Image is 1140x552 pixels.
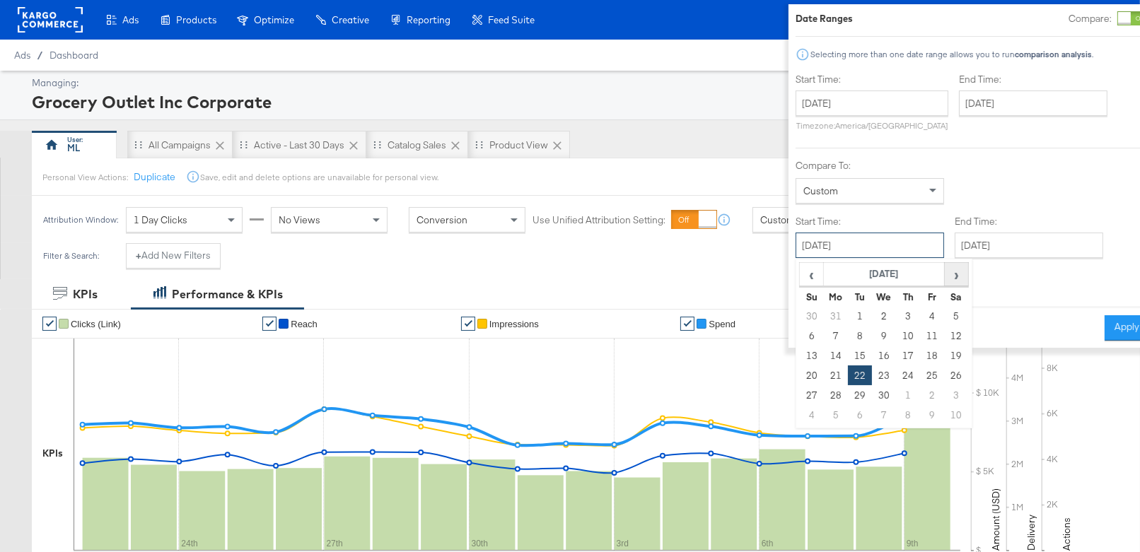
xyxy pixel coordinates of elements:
[1060,517,1073,551] text: Actions
[955,215,1109,228] label: End Time:
[73,286,98,303] div: KPIs
[803,184,838,197] span: Custom
[848,346,872,365] td: 15
[417,213,467,226] span: Conversion
[475,141,483,148] div: Drag to reorder tab
[68,141,81,155] div: ML
[920,306,944,326] td: 4
[291,319,318,329] span: Reach
[896,326,920,346] td: 10
[1015,49,1092,59] strong: comparison analysis
[944,346,968,365] td: 19
[824,405,848,425] td: 5
[824,306,848,326] td: 31
[461,317,475,331] a: ✔
[944,365,968,385] td: 26
[872,365,896,385] td: 23
[262,317,277,331] a: ✔
[824,385,848,405] td: 28
[824,365,848,385] td: 21
[42,317,57,331] a: ✔
[920,346,944,365] td: 18
[149,139,211,152] div: All Campaigns
[848,306,872,326] td: 1
[920,365,944,385] td: 25
[848,365,872,385] td: 22
[896,385,920,405] td: 1
[42,215,119,225] div: Attribution Window:
[373,141,381,148] div: Drag to reorder tab
[920,405,944,425] td: 9
[920,385,944,405] td: 2
[848,385,872,405] td: 29
[796,215,944,228] label: Start Time:
[42,172,128,183] div: Personal View Actions:
[944,306,968,326] td: 5
[872,286,896,306] th: We
[172,286,283,303] div: Performance & KPIs
[944,286,968,306] th: Sa
[332,14,369,25] span: Creative
[680,317,694,331] a: ✔
[848,286,872,306] th: Tu
[810,49,1094,59] div: Selecting more than one date range allows you to run .
[946,264,967,285] span: ›
[1069,12,1112,25] label: Compare:
[800,346,824,365] td: 13
[709,319,735,329] span: Spend
[796,120,948,131] p: Timezone: America/[GEOGRAPHIC_DATA]
[872,385,896,405] td: 30
[824,286,848,306] th: Mo
[176,14,216,25] span: Products
[32,90,1122,114] div: Grocery Outlet Inc Corporate
[944,405,968,425] td: 10
[920,286,944,306] th: Fr
[134,141,142,148] div: Drag to reorder tab
[488,14,535,25] span: Feed Suite
[959,73,1113,86] label: End Time:
[872,306,896,326] td: 2
[240,141,248,148] div: Drag to reorder tab
[50,49,98,61] a: Dashboard
[872,346,896,365] td: 16
[1025,515,1037,551] text: Delivery
[824,326,848,346] td: 7
[989,488,1002,551] text: Amount (USD)
[824,346,848,365] td: 14
[42,447,63,460] div: KPIs
[279,213,320,226] span: No Views
[896,286,920,306] th: Th
[30,49,50,61] span: /
[796,73,948,86] label: Start Time:
[254,139,344,152] div: Active - Last 30 Days
[848,326,872,346] td: 8
[42,251,100,261] div: Filter & Search:
[32,76,1122,90] div: Managing:
[944,326,968,346] td: 12
[848,405,872,425] td: 6
[800,326,824,346] td: 6
[489,319,539,329] span: Impressions
[122,14,139,25] span: Ads
[533,213,665,227] label: Use Unified Attribution Setting:
[944,385,968,405] td: 3
[126,243,221,269] button: +Add New Filters
[14,49,30,61] span: Ads
[920,326,944,346] td: 11
[824,262,945,286] th: [DATE]
[896,346,920,365] td: 17
[254,14,294,25] span: Optimize
[796,12,853,25] div: Date Ranges
[800,365,824,385] td: 20
[872,405,896,425] td: 7
[71,319,121,329] span: Clicks (Link)
[760,213,795,226] span: Custom
[896,365,920,385] td: 24
[134,170,175,184] button: Duplicate
[134,213,187,226] span: 1 Day Clicks
[872,326,896,346] td: 9
[407,14,450,25] span: Reporting
[136,249,141,262] strong: +
[800,385,824,405] td: 27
